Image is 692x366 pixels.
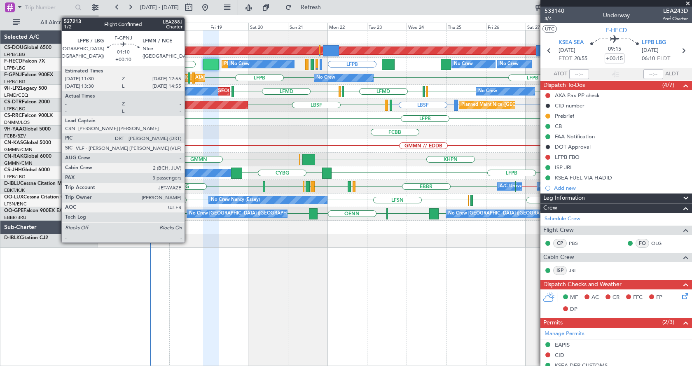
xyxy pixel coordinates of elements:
[4,181,20,186] span: D-IBLU
[500,180,653,193] div: A/C Unavailable [GEOGRAPHIC_DATA] ([GEOGRAPHIC_DATA] National)
[636,239,649,248] div: FO
[4,45,51,50] a: CS-DOUGlobal 6500
[545,15,564,22] span: 3/4
[555,164,573,171] div: ISP JRL
[9,16,89,29] button: All Aircraft
[574,55,587,63] span: 20:55
[486,23,526,30] div: Fri 26
[281,1,331,14] button: Refresh
[539,180,671,193] div: A/C Unavailable [GEOGRAPHIC_DATA]-[GEOGRAPHIC_DATA]
[4,208,23,213] span: OO-GPE
[662,318,674,326] span: (2/3)
[4,160,33,166] a: GMMN/CMN
[543,193,585,203] span: Leg Information
[555,112,574,119] div: Prebrief
[656,294,662,302] span: FP
[4,119,30,126] a: DNMM/LOS
[662,7,688,15] span: LEA243D
[4,140,51,145] a: CN-KASGlobal 5000
[478,85,497,98] div: No Crew
[4,59,22,64] span: F-HECD
[4,195,69,200] a: OO-LUXCessna Citation CJ4
[4,133,26,139] a: FCBB/BZV
[4,59,45,64] a: F-HECDFalcon 7X
[500,58,519,70] div: No Crew
[4,235,20,240] span: D-IBLK
[570,305,577,314] span: DP
[248,23,288,30] div: Sat 20
[555,174,612,181] div: KSEA FUEL VIA HADID
[642,39,666,47] span: LFPB LBG
[642,47,659,55] span: [DATE]
[559,47,575,55] span: [DATE]
[555,92,600,99] div: AXA Pax PP check
[209,23,248,30] div: Fri 19
[67,44,166,57] div: Planned Maint London ([GEOGRAPHIC_DATA])
[555,154,580,161] div: LFPB FBO
[4,154,23,159] span: CN-RAK
[4,187,25,193] a: EBKT/KJK
[545,215,580,223] a: Schedule Crew
[555,123,562,130] div: CB
[4,214,26,221] a: EBBR/BRU
[662,15,688,22] span: Pref Charter
[555,341,570,348] div: EAPIS
[651,240,670,247] a: OLG
[543,81,585,90] span: Dispatch To-Dos
[4,201,27,207] a: LFSN/ENC
[25,1,72,14] input: Trip Number
[613,294,620,302] span: CR
[4,45,23,50] span: CS-DOU
[316,72,335,84] div: No Crew
[4,154,51,159] a: CN-RAKGlobal 6000
[461,99,553,111] div: Planned Maint Nice ([GEOGRAPHIC_DATA])
[4,195,23,200] span: OO-LUX
[407,23,446,30] div: Wed 24
[4,65,26,71] a: LFPB/LBG
[569,267,587,274] a: JRL
[570,294,578,302] span: MF
[288,23,327,30] div: Sun 21
[148,85,265,98] div: Planned [GEOGRAPHIC_DATA] ([GEOGRAPHIC_DATA])
[4,181,65,186] a: D-IBLUCessna Citation M2
[559,55,572,63] span: ETOT
[543,226,574,235] span: Flight Crew
[555,352,564,359] div: CID
[4,168,50,173] a: CS-JHHGlobal 6000
[21,20,87,26] span: All Aircraft
[662,81,674,89] span: (4/7)
[569,240,587,247] a: PBS
[657,55,670,63] span: ELDT
[606,26,627,35] span: F-HECD
[553,239,567,248] div: CP
[554,70,567,78] span: ATOT
[4,72,53,77] a: F-GPNJFalcon 900EX
[4,72,22,77] span: F-GPNJ
[526,23,565,30] div: Sat 27
[4,235,48,240] a: D-IBLKCitation CJ2
[603,11,630,20] div: Underway
[4,86,47,91] a: 9H-LPZLegacy 500
[367,23,407,30] div: Tue 23
[569,69,589,79] input: --:--
[211,194,260,206] div: No Crew Nancy (Essey)
[130,23,169,30] div: Wed 17
[4,127,51,132] a: 9H-YAAGlobal 5000
[633,294,643,302] span: FFC
[100,16,114,23] div: [DATE]
[4,100,22,105] span: CS-DTR
[553,266,567,275] div: ISP
[665,70,679,78] span: ALDT
[4,79,26,85] a: LFPB/LBG
[4,106,26,112] a: LFPB/LBG
[4,51,26,58] a: LFPB/LBG
[454,58,473,70] div: No Crew
[554,184,688,191] div: Add new
[545,7,564,15] span: 533140
[559,39,584,47] span: KSEA SEA
[224,58,354,70] div: Planned Maint [GEOGRAPHIC_DATA] ([GEOGRAPHIC_DATA])
[140,4,179,11] span: [DATE] - [DATE]
[4,208,72,213] a: OO-GPEFalcon 900EX EASy II
[4,113,53,118] a: CS-RRCFalcon 900LX
[4,168,22,173] span: CS-JHH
